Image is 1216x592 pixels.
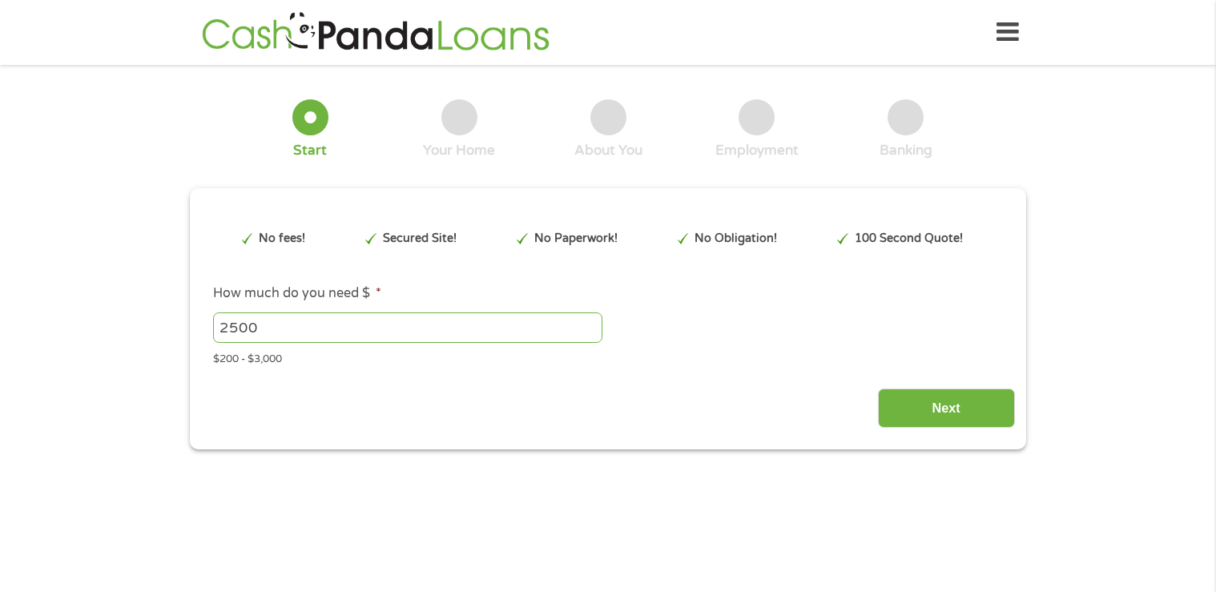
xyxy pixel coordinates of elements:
p: Secured Site! [383,230,457,248]
div: Your Home [423,142,495,159]
p: No Paperwork! [534,230,618,248]
div: Banking [880,142,932,159]
label: How much do you need $ [213,285,381,302]
p: No fees! [259,230,305,248]
div: $200 - $3,000 [213,346,1003,368]
input: Next [878,389,1015,428]
div: About You [574,142,642,159]
div: Employment [715,142,799,159]
p: 100 Second Quote! [855,230,963,248]
div: Start [293,142,327,159]
p: No Obligation! [695,230,777,248]
img: GetLoanNow Logo [197,10,554,55]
